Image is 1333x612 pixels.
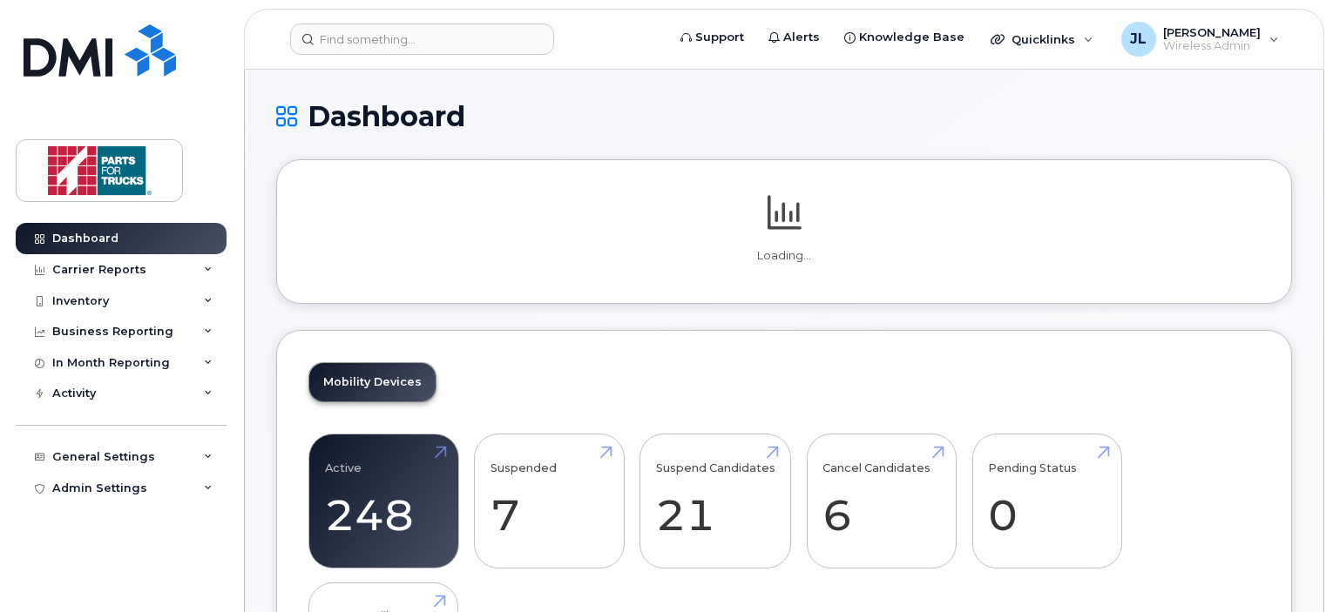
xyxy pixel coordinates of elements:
[276,101,1292,131] h1: Dashboard
[822,444,940,559] a: Cancel Candidates 6
[988,444,1106,559] a: Pending Status 0
[491,444,608,559] a: Suspended 7
[309,363,436,401] a: Mobility Devices
[656,444,775,559] a: Suspend Candidates 21
[308,248,1260,264] p: Loading...
[325,444,443,559] a: Active 248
